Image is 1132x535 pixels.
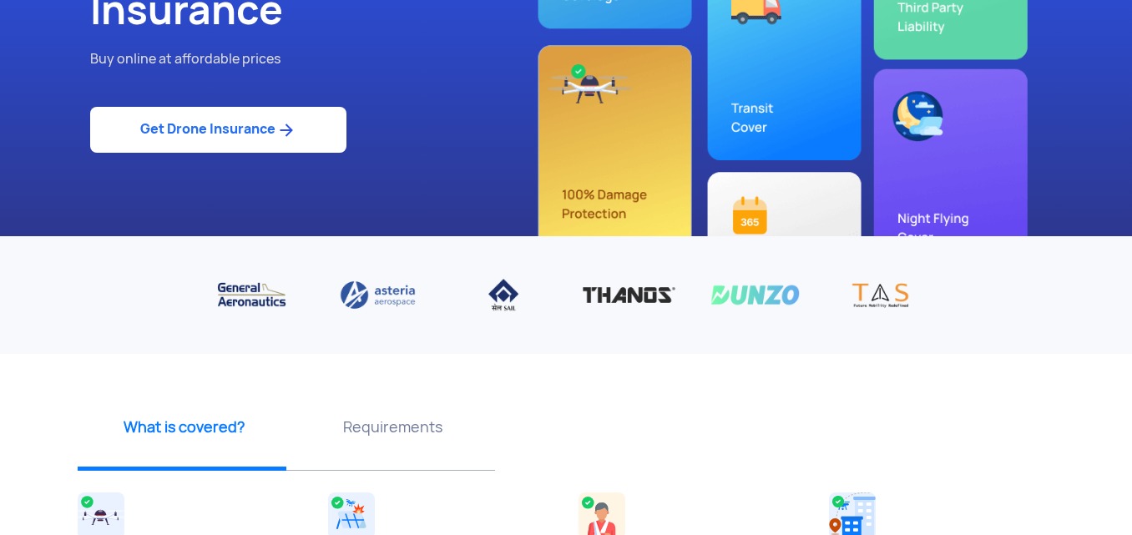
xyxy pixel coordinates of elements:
a: Get Drone Insurance [90,107,346,153]
img: General Aeronautics [201,278,302,312]
img: Dunzo [705,278,806,312]
img: TAS [831,278,932,312]
p: Requirements [295,416,491,437]
img: ic_arrow_forward_blue.svg [275,120,296,140]
img: IISCO Steel Plant [453,278,554,312]
p: Buy online at affordable prices [90,48,553,70]
img: Thanos Technologies [579,278,680,312]
img: Asteria aerospace [327,278,428,312]
p: What is covered? [86,416,282,437]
